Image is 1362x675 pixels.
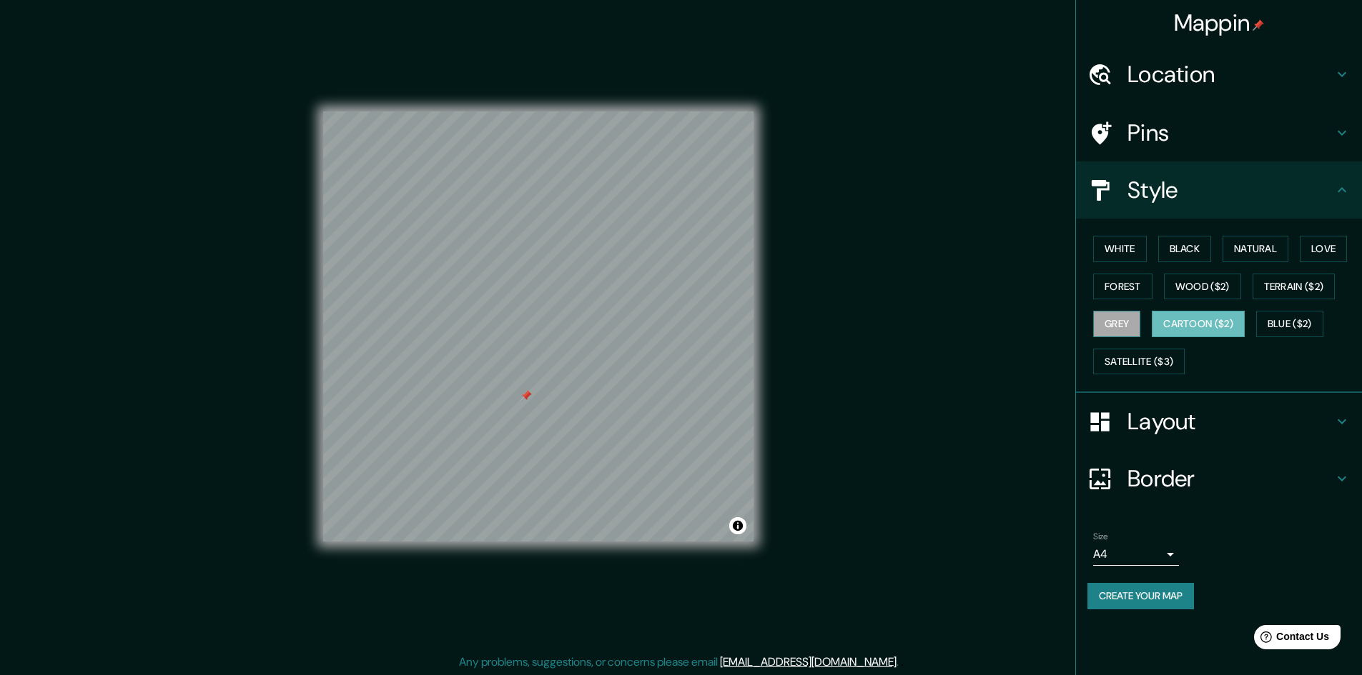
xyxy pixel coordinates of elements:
img: pin-icon.png [1253,19,1264,31]
button: Toggle attribution [729,517,746,534]
button: Natural [1223,236,1288,262]
div: Location [1076,46,1362,103]
canvas: Map [323,111,754,541]
button: Satellite ($3) [1093,349,1185,375]
button: Blue ($2) [1256,311,1323,337]
div: A4 [1093,543,1179,566]
div: . [901,654,904,671]
button: Grey [1093,311,1140,337]
button: Love [1300,236,1347,262]
button: Wood ($2) [1164,274,1241,300]
button: Cartoon ($2) [1152,311,1245,337]
h4: Layout [1127,407,1333,436]
h4: Style [1127,176,1333,204]
div: Layout [1076,393,1362,450]
p: Any problems, suggestions, or concerns please email . [459,654,899,671]
button: Forest [1093,274,1153,300]
a: [EMAIL_ADDRESS][DOMAIN_NAME] [720,654,897,669]
iframe: Help widget launcher [1235,619,1346,659]
h4: Border [1127,464,1333,493]
button: Black [1158,236,1212,262]
div: Pins [1076,104,1362,161]
h4: Mappin [1174,9,1265,37]
div: Style [1076,161,1362,219]
label: Size [1093,531,1108,543]
button: White [1093,236,1147,262]
button: Terrain ($2) [1253,274,1336,300]
button: Create your map [1087,583,1194,609]
h4: Location [1127,60,1333,89]
h4: Pins [1127,119,1333,147]
div: Border [1076,450,1362,507]
div: . [899,654,901,671]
